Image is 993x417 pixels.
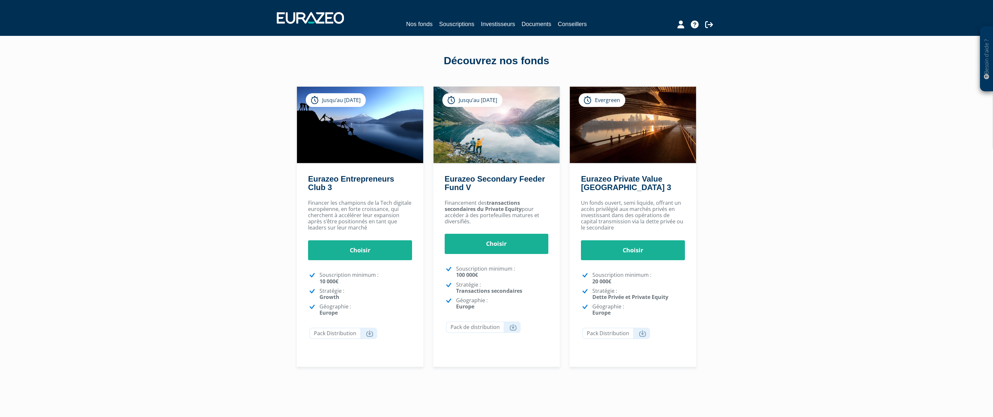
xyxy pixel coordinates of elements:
a: Nos fonds [406,20,433,30]
strong: Europe [592,309,611,316]
a: Pack de distribution [446,321,521,333]
a: Pack Distribution [582,328,650,339]
img: Eurazeo Private Value Europe 3 [570,87,696,163]
p: Besoin d'aide ? [983,30,990,88]
p: Un fonds ouvert, semi liquide, offrant un accès privilégié aux marchés privés en investissant dan... [581,200,685,231]
p: Stratégie : [456,282,549,294]
p: Stratégie : [319,288,412,300]
div: Jusqu’au [DATE] [306,93,366,107]
p: Géographie : [592,304,685,316]
p: Financement des pour accéder à des portefeuilles matures et diversifiés. [445,200,549,225]
strong: 10 000€ [319,278,338,285]
a: Eurazeo Entrepreneurs Club 3 [308,174,394,192]
p: Souscription minimum : [456,266,549,278]
a: Souscriptions [439,20,474,29]
strong: Europe [319,309,338,316]
img: Eurazeo Secondary Feeder Fund V [434,87,560,163]
div: Evergreen [579,93,625,107]
strong: Growth [319,293,339,301]
strong: Europe [456,303,474,310]
div: Découvrez nos fonds [311,53,682,68]
p: Financer les champions de la Tech digitale européenne, en forte croissance, qui cherchent à accél... [308,200,412,231]
p: Souscription minimum : [319,272,412,284]
p: Stratégie : [592,288,685,300]
a: Conseillers [558,20,587,29]
img: 1732889491-logotype_eurazeo_blanc_rvb.png [277,12,344,24]
a: Choisir [581,240,685,261]
strong: 20 000€ [592,278,611,285]
p: Géographie : [319,304,412,316]
div: Jusqu’au [DATE] [442,93,502,107]
img: Eurazeo Entrepreneurs Club 3 [297,87,423,163]
p: Souscription minimum : [592,272,685,284]
a: Investisseurs [481,20,515,29]
a: Pack Distribution [309,328,377,339]
p: Géographie : [456,297,549,310]
strong: Dette Privée et Private Equity [592,293,668,301]
strong: 100 000€ [456,271,478,278]
a: Documents [522,20,551,29]
strong: transactions secondaires du Private Equity [445,199,522,213]
a: Choisir [308,240,412,261]
a: Eurazeo Secondary Feeder Fund V [445,174,545,192]
strong: Transactions secondaires [456,287,522,294]
a: Eurazeo Private Value [GEOGRAPHIC_DATA] 3 [581,174,671,192]
a: Choisir [445,234,549,254]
